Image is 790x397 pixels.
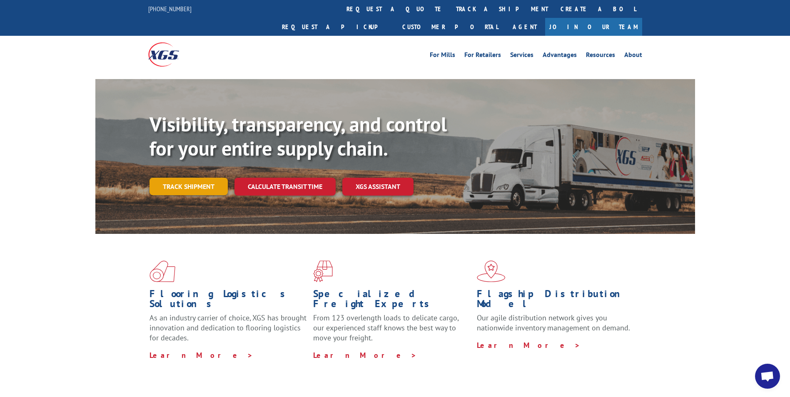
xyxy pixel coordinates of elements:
div: Open chat [755,364,780,389]
a: For Retailers [464,52,501,61]
span: As an industry carrier of choice, XGS has brought innovation and dedication to flooring logistics... [150,313,307,342]
a: [PHONE_NUMBER] [148,5,192,13]
a: Join Our Team [545,18,642,36]
p: From 123 overlength loads to delicate cargo, our experienced staff knows the best way to move you... [313,313,471,350]
h1: Specialized Freight Experts [313,289,471,313]
a: Track shipment [150,178,228,195]
a: Advantages [543,52,577,61]
a: XGS ASSISTANT [342,178,414,196]
h1: Flagship Distribution Model [477,289,634,313]
a: Agent [504,18,545,36]
a: Learn More > [150,350,253,360]
a: Calculate transit time [234,178,336,196]
a: Customer Portal [396,18,504,36]
a: Request a pickup [276,18,396,36]
img: xgs-icon-total-supply-chain-intelligence-red [150,261,175,282]
a: Learn More > [477,340,581,350]
b: Visibility, transparency, and control for your entire supply chain. [150,111,447,161]
img: xgs-icon-focused-on-flooring-red [313,261,333,282]
a: Resources [586,52,615,61]
img: xgs-icon-flagship-distribution-model-red [477,261,506,282]
a: Services [510,52,533,61]
h1: Flooring Logistics Solutions [150,289,307,313]
a: For Mills [430,52,455,61]
a: Learn More > [313,350,417,360]
span: Our agile distribution network gives you nationwide inventory management on demand. [477,313,630,332]
a: About [624,52,642,61]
